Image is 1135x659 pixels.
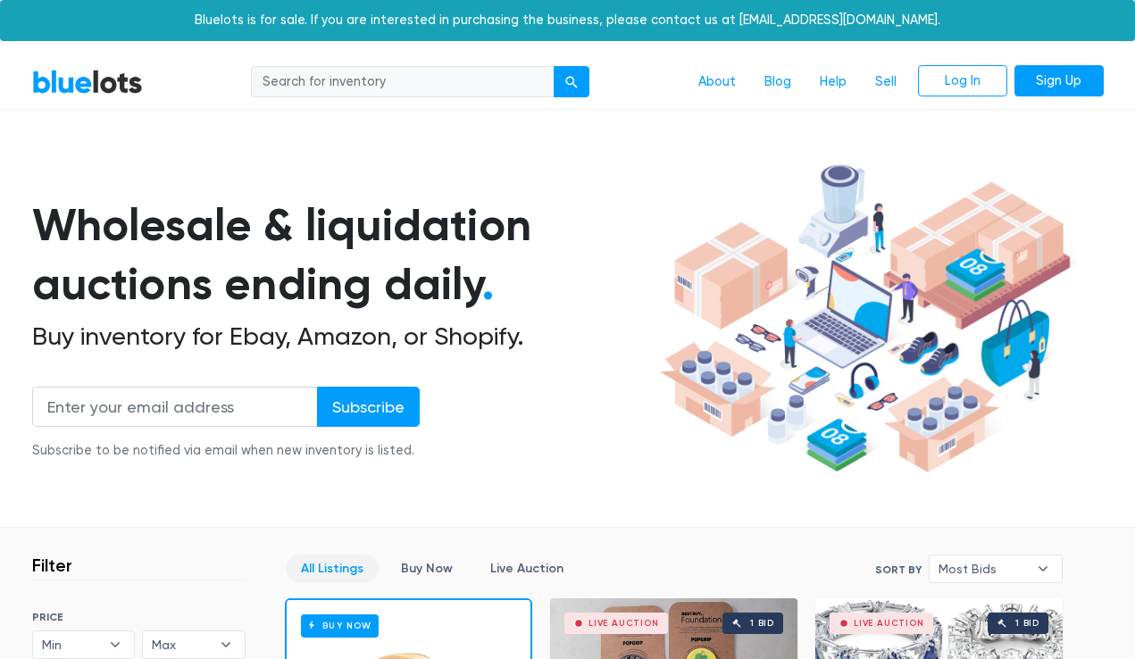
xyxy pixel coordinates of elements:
a: Log In [918,65,1007,97]
a: Live Auction [475,555,579,582]
a: Help [805,65,861,99]
img: hero-ee84e7d0318cb26816c560f6b4441b76977f77a177738b4e94f68c95b2b83dbb.png [654,156,1077,481]
a: Buy Now [386,555,468,582]
input: Search for inventory [251,66,555,98]
div: Live Auction [854,619,924,628]
input: Enter your email address [32,387,318,427]
span: Min [42,631,101,658]
div: Subscribe to be notified via email when new inventory is listed. [32,441,420,461]
input: Subscribe [317,387,420,427]
a: Blog [750,65,805,99]
div: Live Auction [588,619,659,628]
a: All Listings [286,555,379,582]
a: About [684,65,750,99]
a: Sign Up [1014,65,1104,97]
label: Sort By [875,562,922,578]
h2: Buy inventory for Ebay, Amazon, or Shopify. [32,321,654,352]
a: BlueLots [32,69,143,95]
a: Sell [861,65,911,99]
b: ▾ [207,631,245,658]
h3: Filter [32,555,72,576]
span: Most Bids [939,555,1028,582]
h6: Buy Now [301,614,379,637]
b: ▾ [96,631,134,658]
span: Max [152,631,211,658]
div: 1 bid [750,619,774,628]
h6: PRICE [32,611,246,623]
span: . [482,257,494,311]
h1: Wholesale & liquidation auctions ending daily [32,196,654,314]
div: 1 bid [1015,619,1039,628]
b: ▾ [1024,555,1062,582]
